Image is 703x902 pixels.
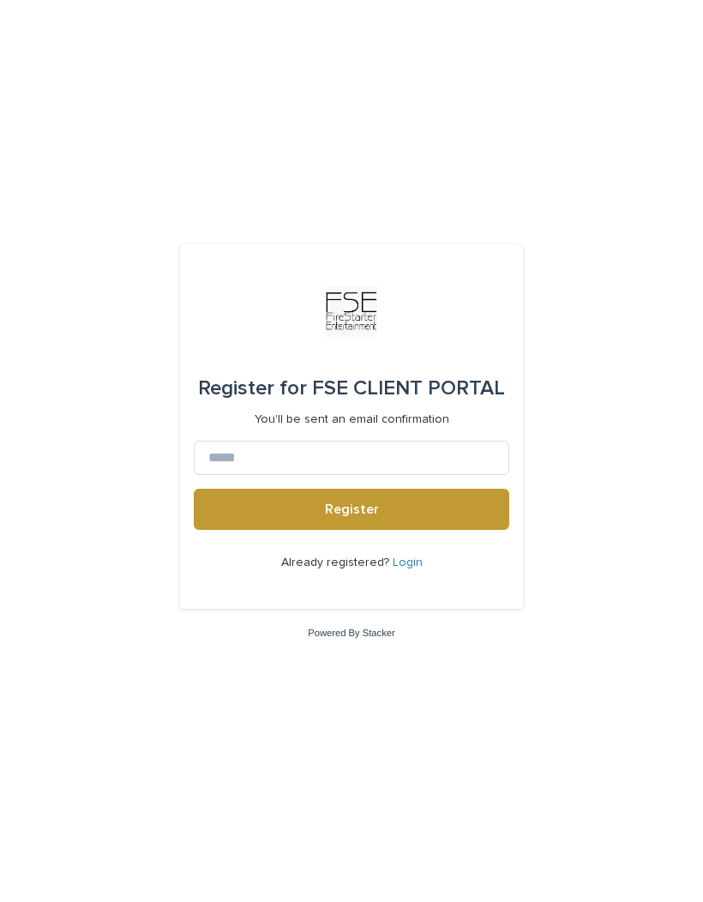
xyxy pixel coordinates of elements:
span: Already registered? [281,556,393,568]
span: Register [325,502,379,516]
button: Register [194,489,509,530]
p: You'll be sent an email confirmation [255,412,449,427]
div: FSE CLIENT PORTAL [198,364,505,412]
img: Km9EesSdRbS9ajqhBzyo [326,286,377,337]
a: Powered By Stacker [308,628,394,638]
a: Login [393,556,423,568]
span: Register for [198,378,307,399]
